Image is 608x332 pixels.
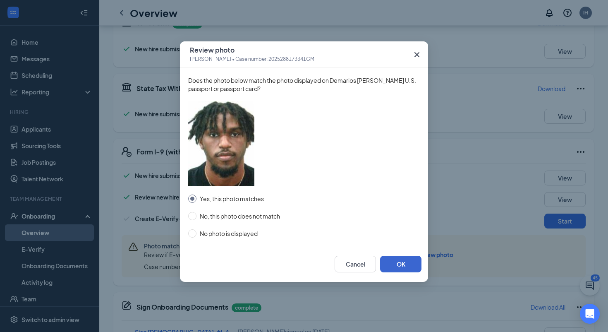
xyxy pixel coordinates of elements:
span: Review photo [190,46,314,54]
div: Open Intercom Messenger [580,304,600,324]
span: [PERSON_NAME] • Case number: 2025288173341GM [190,55,314,63]
span: No, this photo does not match [196,212,283,221]
button: OK [380,256,421,272]
span: Does the photo below match the photo displayed on Demarios [PERSON_NAME] U.S. passport or passpor... [188,76,420,93]
button: Cancel [335,256,376,272]
span: Yes, this photo matches [196,194,267,203]
span: No photo is displayed [196,229,261,238]
svg: Cross [412,50,422,60]
button: Close [406,41,428,68]
img: employee [188,101,254,186]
